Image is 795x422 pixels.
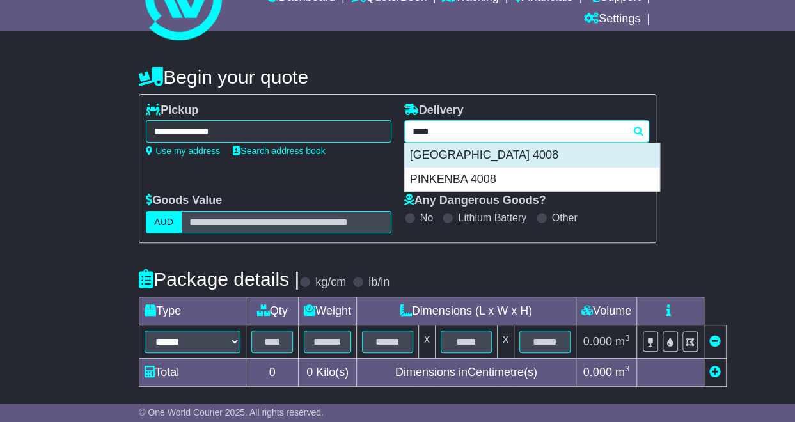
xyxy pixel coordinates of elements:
h4: Begin your quote [139,66,656,88]
td: Volume [576,297,636,325]
span: 0.000 [583,335,612,348]
a: Settings [584,9,640,31]
td: Dimensions (L x W x H) [356,297,576,325]
span: 0 [306,366,313,379]
a: Search address book [233,146,325,156]
label: AUD [146,211,182,233]
span: m [615,366,630,379]
a: Add new item [709,366,721,379]
span: © One World Courier 2025. All rights reserved. [139,407,324,418]
td: Weight [299,297,357,325]
span: m [615,335,630,348]
td: Kilo(s) [299,358,357,386]
a: Remove this item [709,335,721,348]
td: x [497,325,514,358]
span: 0.000 [583,366,612,379]
label: No [420,212,433,224]
label: Pickup [146,104,198,118]
div: [GEOGRAPHIC_DATA] 4008 [405,143,659,168]
label: Any Dangerous Goods? [404,194,546,208]
td: Dimensions in Centimetre(s) [356,358,576,386]
label: Goods Value [146,194,222,208]
td: Qty [246,297,299,325]
div: PINKENBA 4008 [405,168,659,192]
td: Total [139,358,246,386]
a: Use my address [146,146,220,156]
label: Other [552,212,578,224]
td: x [418,325,435,358]
h4: Package details | [139,269,299,290]
td: 0 [246,358,299,386]
label: lb/in [368,276,390,290]
sup: 3 [625,364,630,373]
sup: 3 [625,333,630,343]
label: Delivery [404,104,464,118]
td: Type [139,297,246,325]
label: Lithium Battery [458,212,526,224]
label: kg/cm [315,276,346,290]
